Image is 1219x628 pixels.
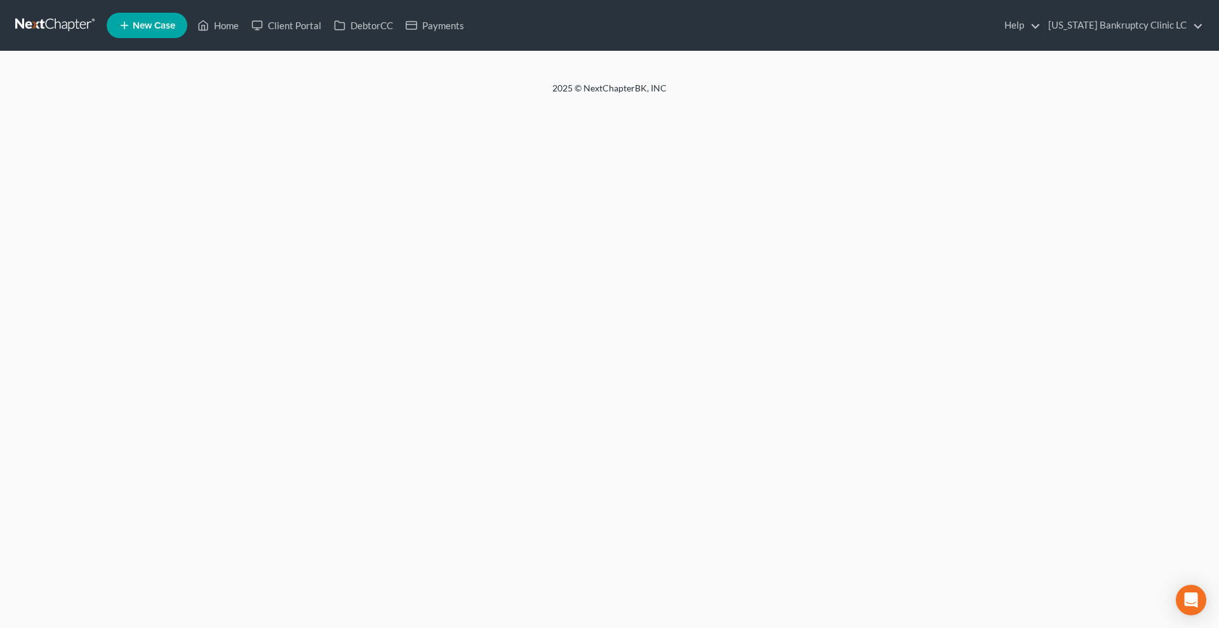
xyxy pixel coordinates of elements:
[399,14,470,37] a: Payments
[107,13,187,38] new-legal-case-button: New Case
[328,14,399,37] a: DebtorCC
[191,14,245,37] a: Home
[998,14,1041,37] a: Help
[245,14,328,37] a: Client Portal
[1176,585,1206,615] div: Open Intercom Messenger
[1042,14,1203,37] a: [US_STATE] Bankruptcy Clinic LC
[248,82,971,105] div: 2025 © NextChapterBK, INC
